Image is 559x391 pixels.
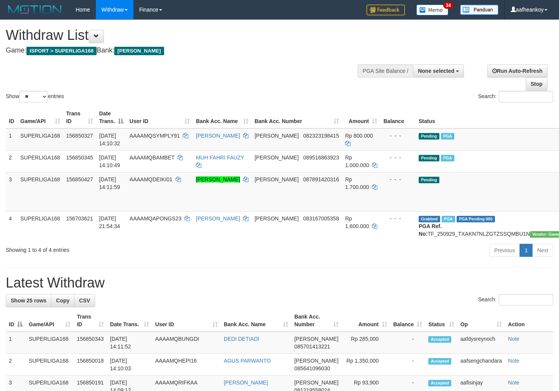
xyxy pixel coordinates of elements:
[6,47,365,54] h4: Game: Bank:
[416,5,449,15] img: Button%20Memo.svg
[66,176,93,182] span: 156850427
[130,133,180,139] span: AAAAMQSYMPLY91
[6,211,17,241] td: 4
[130,215,181,222] span: AAAAMQAPONGS23
[255,176,299,182] span: [PERSON_NAME]
[345,133,373,139] span: Rp 800.000
[107,354,152,376] td: [DATE] 14:10:03
[6,28,365,43] h1: Withdraw List
[17,172,63,211] td: SUPERLIGA168
[11,297,46,304] span: Show 25 rows
[526,77,547,90] a: Stop
[114,47,164,55] span: [PERSON_NAME]
[6,150,17,172] td: 2
[380,107,416,128] th: Balance
[390,354,426,376] td: -
[508,358,520,364] a: Note
[224,358,271,364] a: AGUS PARWANTO
[419,133,439,140] span: Pending
[107,332,152,354] td: [DATE] 14:11:52
[478,294,553,306] label: Search:
[74,354,107,376] td: 156850018
[66,133,93,139] span: 156850327
[428,358,451,365] span: Accepted
[460,5,498,15] img: panduan.png
[74,310,107,332] th: Trans ID: activate to sort column ascending
[532,244,553,257] a: Next
[130,154,174,161] span: AAAAMQBAMBET
[499,294,553,306] input: Search:
[294,379,339,386] span: [PERSON_NAME]
[358,64,413,77] div: PGA Site Balance /
[56,297,69,304] span: Copy
[383,215,413,222] div: - - -
[418,68,454,74] span: None selected
[6,310,26,332] th: ID: activate to sort column descending
[96,107,127,128] th: Date Trans.: activate to sort column descending
[6,128,17,151] td: 1
[66,215,93,222] span: 156703621
[441,133,454,140] span: Marked by aafsengchandara
[442,216,455,222] span: Marked by aafchhiseyha
[152,310,221,332] th: User ID: activate to sort column ascending
[419,216,440,222] span: Grabbed
[443,2,454,9] span: 34
[6,275,553,291] h1: Latest Withdraw
[17,128,63,151] td: SUPERLIGA168
[99,215,120,229] span: [DATE] 21:54:34
[26,310,74,332] th: Game/API: activate to sort column ascending
[255,154,299,161] span: [PERSON_NAME]
[6,294,51,307] a: Show 25 rows
[26,354,74,376] td: SUPERLIGA168
[428,380,451,386] span: Accepted
[457,310,505,332] th: Op: activate to sort column ascending
[26,332,74,354] td: SUPERLIGA168
[428,336,451,343] span: Accepted
[487,64,547,77] a: Run Auto-Refresh
[441,155,454,161] span: Marked by aafsengchandara
[6,91,64,102] label: Show entries
[196,154,244,161] a: MUH FAHRI FAUZY
[425,310,457,332] th: Status: activate to sort column ascending
[303,133,339,139] span: Copy 082323198415 to clipboard
[99,133,120,146] span: [DATE] 14:10:32
[342,107,380,128] th: Amount: activate to sort column ascending
[342,354,390,376] td: Rp 1,350,000
[255,133,299,139] span: [PERSON_NAME]
[303,176,339,182] span: Copy 087891420316 to clipboard
[221,310,291,332] th: Bank Acc. Name: activate to sort column ascending
[390,332,426,354] td: -
[520,244,533,257] a: 1
[224,379,268,386] a: [PERSON_NAME]
[17,211,63,241] td: SUPERLIGA168
[6,107,17,128] th: ID
[383,132,413,140] div: - - -
[196,215,240,222] a: [PERSON_NAME]
[294,365,330,371] span: Copy 085641096030 to clipboard
[74,332,107,354] td: 156850343
[345,154,369,168] span: Rp 1.000.000
[383,176,413,183] div: - - -
[294,336,339,342] span: [PERSON_NAME]
[367,5,405,15] img: Feedback.jpg
[294,358,339,364] span: [PERSON_NAME]
[196,133,240,139] a: [PERSON_NAME]
[419,155,439,161] span: Pending
[294,343,330,350] span: Copy 085701413221 to clipboard
[252,107,342,128] th: Bank Acc. Number: activate to sort column ascending
[255,215,299,222] span: [PERSON_NAME]
[26,47,97,55] span: ISPORT > SUPERLIGA168
[508,379,520,386] a: Note
[383,154,413,161] div: - - -
[478,91,553,102] label: Search:
[390,310,426,332] th: Balance: activate to sort column ascending
[303,215,339,222] span: Copy 083167005358 to clipboard
[74,294,95,307] a: CSV
[17,107,63,128] th: Game/API: activate to sort column ascending
[6,332,26,354] td: 1
[419,223,442,237] b: PGA Ref. No:
[291,310,342,332] th: Bank Acc. Number: activate to sort column ascending
[303,154,339,161] span: Copy 089516863923 to clipboard
[499,91,553,102] input: Search:
[413,64,464,77] button: None selected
